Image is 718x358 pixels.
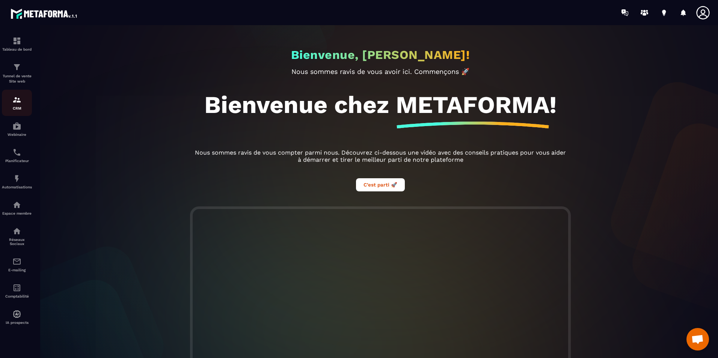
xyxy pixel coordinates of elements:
[2,31,32,57] a: formationformationTableau de bord
[12,200,21,209] img: automations
[356,178,405,191] button: C’est parti 🚀
[2,238,32,246] p: Réseaux Sociaux
[12,283,21,292] img: accountant
[356,181,405,188] a: C’est parti 🚀
[12,257,21,266] img: email
[12,122,21,131] img: automations
[12,174,21,183] img: automations
[2,116,32,142] a: automationsautomationsWebinaire
[12,95,21,104] img: formation
[2,195,32,221] a: automationsautomationsEspace membre
[2,251,32,278] a: emailemailE-mailing
[204,90,557,119] h1: Bienvenue chez METAFORMA!
[2,106,32,110] p: CRM
[2,142,32,168] a: schedulerschedulerPlanificateur
[2,294,32,298] p: Comptabilité
[2,320,32,325] p: IA prospects
[2,47,32,51] p: Tableau de bord
[2,168,32,195] a: automationsautomationsAutomatisations
[2,132,32,137] p: Webinaire
[2,57,32,90] a: formationformationTunnel de vente Site web
[12,63,21,72] img: formation
[2,159,32,163] p: Planificateur
[2,278,32,304] a: accountantaccountantComptabilité
[11,7,78,20] img: logo
[2,185,32,189] p: Automatisations
[12,227,21,236] img: social-network
[193,68,568,75] p: Nous sommes ravis de vous avoir ici. Commençons 🚀
[686,328,709,350] a: Ouvrir le chat
[2,221,32,251] a: social-networksocial-networkRéseaux Sociaux
[2,90,32,116] a: formationformationCRM
[291,48,470,62] h2: Bienvenue, [PERSON_NAME]!
[2,74,32,84] p: Tunnel de vente Site web
[193,149,568,163] p: Nous sommes ravis de vous compter parmi nous. Découvrez ci-dessous une vidéo avec des conseils pr...
[2,211,32,215] p: Espace membre
[12,36,21,45] img: formation
[12,310,21,319] img: automations
[12,148,21,157] img: scheduler
[2,268,32,272] p: E-mailing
